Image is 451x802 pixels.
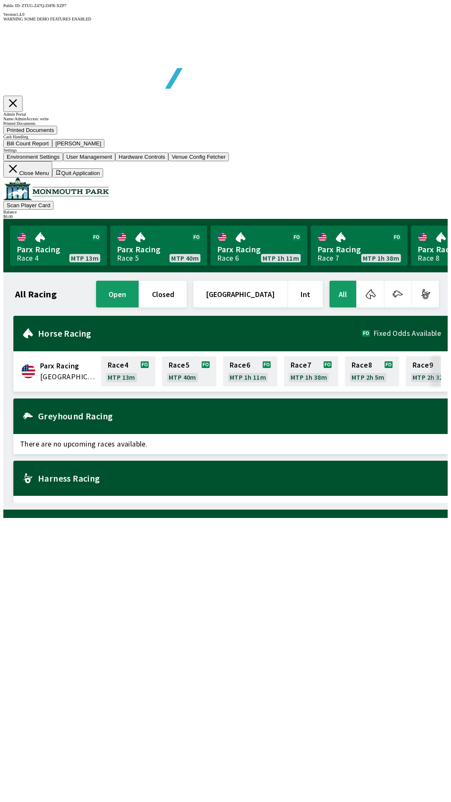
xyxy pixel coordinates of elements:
span: MTP 13m [108,374,135,381]
span: Race 8 [352,362,372,368]
a: Parx RacingRace 4MTP 13m [10,226,107,266]
h2: Harness Racing [38,475,441,482]
span: MTP 2h 32m [413,374,449,381]
button: [PERSON_NAME] [52,139,105,148]
a: Race4MTP 13m [101,356,155,386]
span: MTP 40m [169,374,196,381]
span: MTP 13m [71,255,99,261]
button: Quit Application [52,168,103,178]
button: Close Menu [3,161,52,178]
div: Admin Portal [3,112,448,117]
h2: Horse Racing [38,330,362,337]
button: Scan Player Card [3,201,53,210]
span: MTP 1h 11m [263,255,299,261]
a: Parx RacingRace 6MTP 1h 11m [210,226,307,266]
span: Parx Racing [117,244,200,255]
span: Race 9 [413,362,433,368]
h2: Greyhound Racing [38,413,441,419]
button: Venue Config Fetcher [168,152,229,161]
div: Race 7 [317,255,339,261]
h1: All Racing [15,291,57,297]
span: Race 6 [230,362,250,368]
div: Public ID: [3,3,448,8]
span: Parx Racing [17,244,100,255]
div: Race 6 [217,255,239,261]
button: closed [139,281,187,307]
span: MTP 1h 38m [291,374,327,381]
div: Version 1.4.0 [3,12,448,17]
a: Race7MTP 1h 38m [284,356,338,386]
button: open [96,281,139,307]
a: Race6MTP 1h 11m [223,356,277,386]
span: Fixed Odds Available [373,330,441,337]
div: Cash Handling [3,135,448,139]
img: global tote logo [23,21,262,109]
button: Printed Documents [3,126,57,135]
span: Parx Racing [317,244,401,255]
img: venue logo [3,178,109,200]
span: There are no upcoming races available. [13,434,448,454]
div: Race 4 [17,255,38,261]
span: MTP 1h 38m [363,255,399,261]
span: Parx Racing [40,360,96,371]
span: ZTUG-Z47Q-Z6FR-XZP7 [22,3,66,8]
div: Balance [3,210,448,214]
div: WARNING SOME DEMO FEATURES ENABLED [3,17,448,21]
span: MTP 1h 11m [230,374,266,381]
div: Printed Documents [3,121,448,126]
button: [GEOGRAPHIC_DATA] [193,281,287,307]
span: There are no upcoming races available. [13,496,448,516]
span: MTP 2h 5m [352,374,385,381]
a: Parx RacingRace 7MTP 1h 38m [311,226,408,266]
a: Parx RacingRace 5MTP 40m [110,226,207,266]
div: $ 0.00 [3,214,448,219]
button: Hardware Controls [115,152,168,161]
span: MTP 40m [171,255,199,261]
button: Environment Settings [3,152,63,161]
a: Race5MTP 40m [162,356,216,386]
button: Bill Count Report [3,139,52,148]
span: Race 5 [169,362,189,368]
button: Int [288,281,323,307]
a: Race8MTP 2h 5m [345,356,399,386]
div: Race 5 [117,255,139,261]
div: Settings [3,148,448,152]
span: United States [40,371,96,382]
span: Parx Racing [217,244,301,255]
button: All [329,281,356,307]
span: Race 4 [108,362,128,368]
div: Race 8 [418,255,439,261]
div: Name: Admin Access: write [3,117,448,121]
button: User Management [63,152,116,161]
span: Race 7 [291,362,311,368]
